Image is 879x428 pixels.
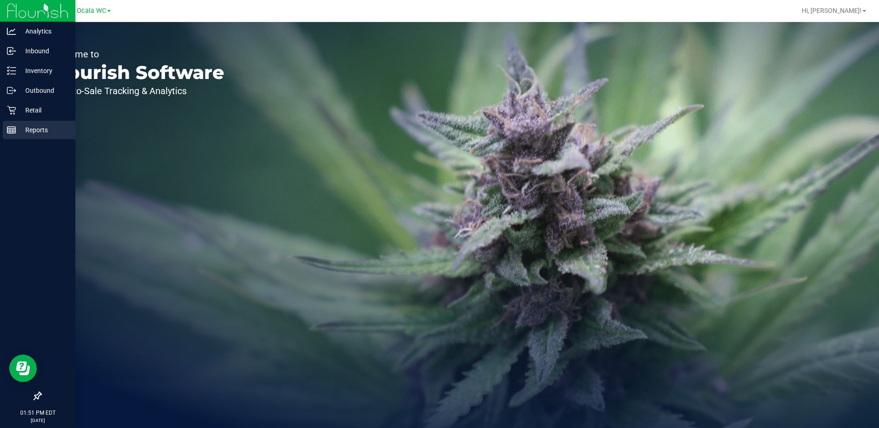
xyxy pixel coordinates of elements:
inline-svg: Reports [7,125,16,135]
p: Inventory [16,65,71,76]
inline-svg: Analytics [7,27,16,36]
p: Retail [16,105,71,116]
p: 01:51 PM EDT [4,409,71,417]
p: Reports [16,124,71,135]
inline-svg: Retail [7,106,16,115]
p: Inbound [16,45,71,56]
inline-svg: Inbound [7,46,16,56]
inline-svg: Outbound [7,86,16,95]
p: [DATE] [4,417,71,424]
p: Welcome to [50,50,224,59]
inline-svg: Inventory [7,66,16,75]
span: Ocala WC [77,7,106,15]
p: Flourish Software [50,63,224,82]
iframe: Resource center [9,355,37,382]
p: Analytics [16,26,71,37]
p: Outbound [16,85,71,96]
p: Seed-to-Sale Tracking & Analytics [50,86,224,96]
span: Hi, [PERSON_NAME]! [802,7,862,14]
